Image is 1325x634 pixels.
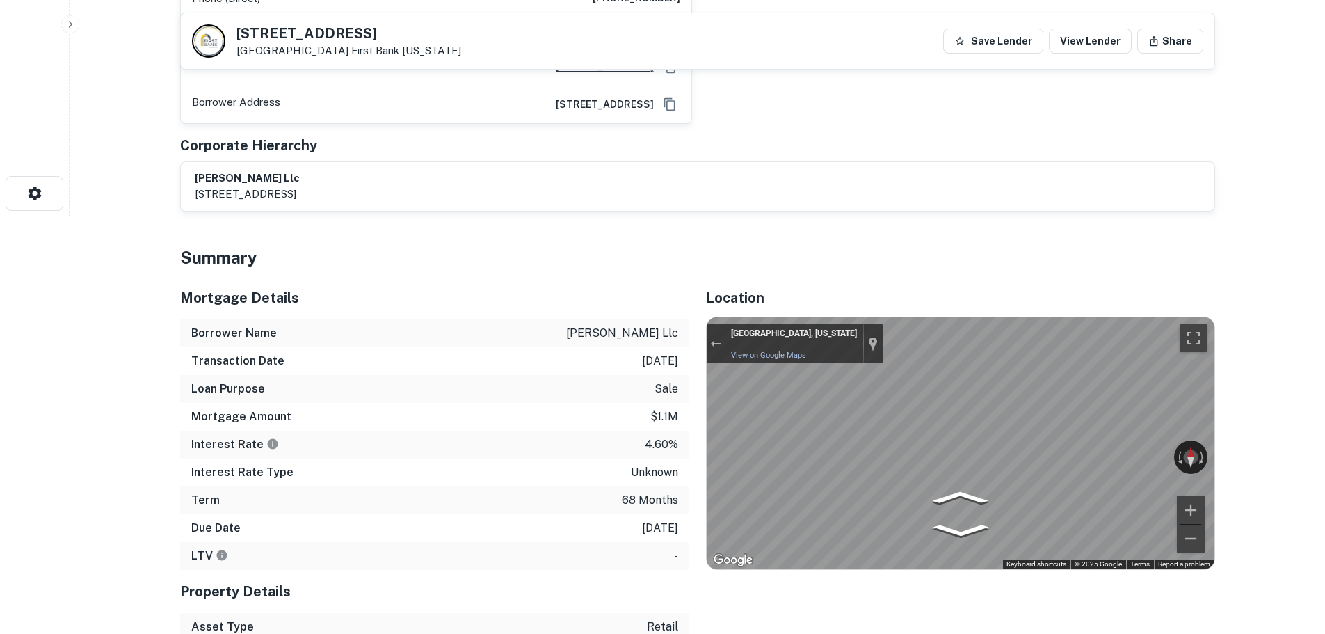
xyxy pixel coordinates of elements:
[659,94,680,115] button: Copy Address
[1184,441,1198,474] button: Reset the view
[642,353,678,370] p: [DATE]
[545,97,654,112] a: [STREET_ADDRESS]
[674,548,678,564] p: -
[655,381,678,397] p: sale
[1137,29,1203,54] button: Share
[707,317,1214,569] div: Street View
[191,520,241,537] h6: Due Date
[191,381,265,397] h6: Loan Purpose
[191,436,279,453] h6: Interest Rate
[1180,324,1207,352] button: Toggle fullscreen view
[191,548,228,564] h6: LTV
[195,171,300,187] h6: [PERSON_NAME] llc
[191,492,220,509] h6: Term
[706,287,1215,308] h5: Location
[919,521,1003,541] path: Go South
[650,409,678,425] p: $1.1m
[216,549,228,562] svg: LTVs displayed on the website are for informational purposes only and may be reported incorrectly...
[1174,441,1184,474] button: Rotate counterclockwise
[191,409,291,425] h6: Mortgage Amount
[631,464,678,481] p: unknown
[191,464,294,481] h6: Interest Rate Type
[1049,29,1132,54] a: View Lender
[731,328,857,340] div: [GEOGRAPHIC_DATA], [US_STATE]
[1177,525,1205,553] button: Zoom out
[351,45,461,56] a: First Bank [US_STATE]
[1158,560,1210,568] a: Report a problem
[868,336,878,351] a: Show location on map
[180,245,1215,270] h4: Summary
[707,317,1214,569] div: Map
[622,492,678,509] p: 68 months
[642,520,678,537] p: [DATE]
[731,351,806,360] a: View on Google Maps
[1006,560,1066,569] button: Keyboard shortcuts
[943,29,1043,54] button: Save Lender
[191,325,277,342] h6: Borrower Name
[236,45,461,57] p: [GEOGRAPHIC_DATA]
[918,487,1002,507] path: Go North
[645,436,678,453] p: 4.60%
[710,551,756,569] img: Google
[1177,496,1205,524] button: Zoom in
[1130,560,1150,568] a: Terms (opens in new tab)
[180,287,689,308] h5: Mortgage Details
[191,353,284,370] h6: Transaction Date
[180,135,317,156] h5: Corporate Hierarchy
[195,186,300,203] p: [STREET_ADDRESS]
[566,325,678,342] p: [PERSON_NAME] llc
[707,334,725,353] button: Exit the Street View
[1075,560,1122,568] span: © 2025 Google
[1198,441,1207,474] button: Rotate clockwise
[180,581,689,602] h5: Property Details
[710,551,756,569] a: Open this area in Google Maps (opens a new window)
[236,26,461,40] h5: [STREET_ADDRESS]
[1255,523,1325,589] iframe: Chat Widget
[266,438,279,450] svg: The interest rates displayed on the website are for informational purposes only and may be report...
[192,94,280,115] p: Borrower Address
